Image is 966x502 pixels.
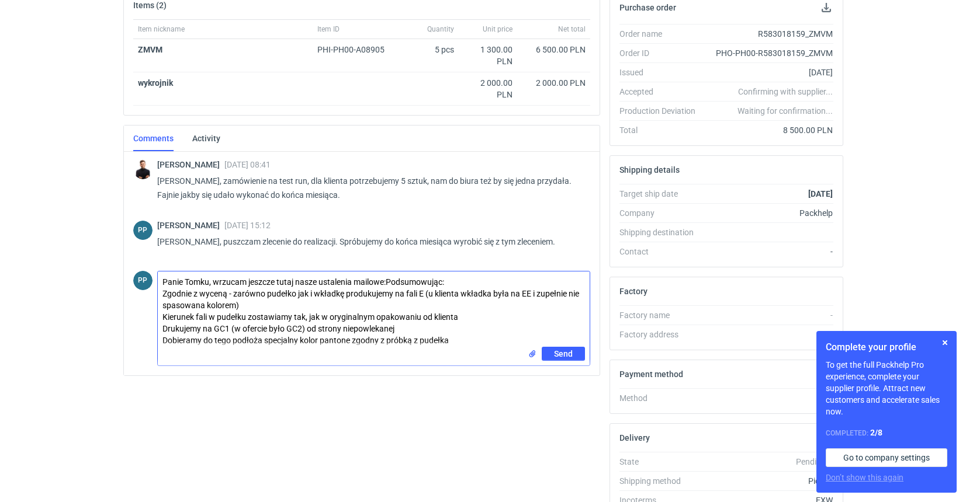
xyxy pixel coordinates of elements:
[619,207,705,219] div: Company
[133,271,153,290] figcaption: PP
[619,124,705,136] div: Total
[705,67,833,78] div: [DATE]
[224,221,271,230] span: [DATE] 15:12
[705,392,833,404] div: -
[619,309,705,321] div: Factory name
[317,44,396,55] div: PHI-PH00-A08905
[138,25,185,34] span: Item nickname
[619,392,705,404] div: Method
[738,105,833,117] em: Waiting for confirmation...
[427,25,454,34] span: Quantity
[619,165,680,175] h2: Shipping details
[317,25,340,34] span: Item ID
[619,105,705,117] div: Production Deviation
[558,25,586,34] span: Net total
[400,39,459,72] div: 5 pcs
[705,47,833,59] div: PHO-PH00-R583018159_ZMVM
[705,124,833,136] div: 8 500.00 PLN
[133,271,153,290] div: Paweł Puch
[738,87,833,96] em: Confirming with supplier...
[554,350,573,358] span: Send
[619,28,705,40] div: Order name
[619,287,648,296] h2: Factory
[619,86,705,97] div: Accepted
[224,160,271,169] span: [DATE] 08:41
[463,44,513,67] div: 1 300.00 PLN
[192,125,220,151] a: Activity
[522,44,586,55] div: 6 500.00 PLN
[826,359,947,417] p: To get the full Packhelp Pro experience, complete your supplier profile. Attract new customers an...
[938,336,952,350] button: Skip for now
[826,472,903,483] button: Don’t show this again
[133,221,153,240] figcaption: PP
[619,456,705,468] div: State
[157,160,224,169] span: [PERSON_NAME]
[619,188,705,200] div: Target ship date
[522,77,586,89] div: 2 000.00 PLN
[826,448,947,467] a: Go to company settings
[619,433,650,442] h2: Delivery
[705,246,833,257] div: -
[870,428,882,437] strong: 2 / 8
[483,25,513,34] span: Unit price
[157,221,224,230] span: [PERSON_NAME]
[138,78,173,88] strong: wykrojnik
[819,1,833,15] button: Download PO
[796,457,833,466] em: Pending...
[619,329,705,340] div: Factory address
[619,246,705,257] div: Contact
[138,45,162,54] a: ZMVM
[542,347,585,361] button: Send
[619,3,676,12] h2: Purchase order
[158,271,590,347] textarea: Panie Tomku, wrzucam jeszcze tutaj nasze ustalenia mailowe:Podsumowując: Zgodnie z wyceną - zarów...
[133,125,174,151] a: Comments
[133,160,153,179] img: Tomasz Kubiak
[808,189,833,198] strong: [DATE]
[705,329,833,340] div: -
[619,47,705,59] div: Order ID
[619,369,683,379] h2: Payment method
[619,475,705,487] div: Shipping method
[157,174,581,202] p: [PERSON_NAME], zamówienie na test run, dla klienta potrzebujemy 5 sztuk, nam do biura też by się ...
[619,226,705,238] div: Shipping destination
[826,340,947,354] h1: Complete your profile
[705,28,833,40] div: R583018159_ZMVM
[705,309,833,321] div: -
[133,1,167,10] h2: Items (2)
[619,67,705,78] div: Issued
[705,207,833,219] div: Packhelp
[133,221,153,240] div: Paweł Puch
[826,427,947,439] div: Completed:
[705,475,833,487] div: Pickup
[463,77,513,100] div: 2 000.00 PLN
[157,235,581,249] p: [PERSON_NAME], puszczam zlecenie do realizacji. Spróbujemy do końca miesiąca wyrobić się z tym zl...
